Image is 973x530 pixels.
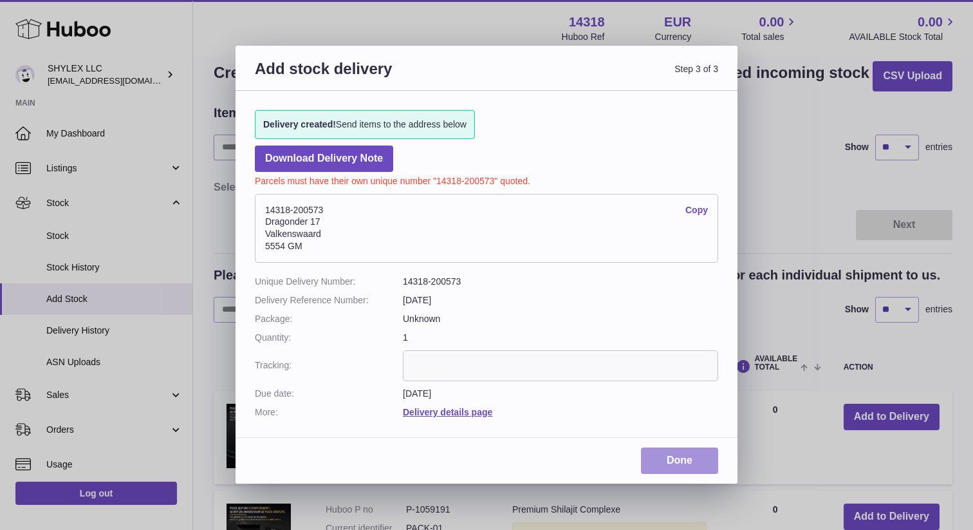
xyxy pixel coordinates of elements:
h3: Add stock delivery [255,59,486,94]
dd: 1 [403,332,718,344]
span: Step 3 of 3 [486,59,718,94]
dt: Tracking: [255,350,403,381]
p: Parcels must have their own unique number "14318-200573" quoted. [255,172,718,187]
strong: Delivery created! [263,119,336,129]
dd: Unknown [403,313,718,325]
dt: Package: [255,313,403,325]
dd: [DATE] [403,294,718,307]
dt: Due date: [255,388,403,400]
span: Send items to the address below [263,118,467,131]
dt: Unique Delivery Number: [255,276,403,288]
dd: 14318-200573 [403,276,718,288]
dt: Quantity: [255,332,403,344]
a: Delivery details page [403,407,492,417]
a: Download Delivery Note [255,146,393,172]
dt: Delivery Reference Number: [255,294,403,307]
a: Copy [685,204,708,216]
dd: [DATE] [403,388,718,400]
address: 14318-200573 Dragonder 17 Valkenswaard 5554 GM [255,194,718,263]
a: Done [641,448,718,474]
dt: More: [255,406,403,419]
